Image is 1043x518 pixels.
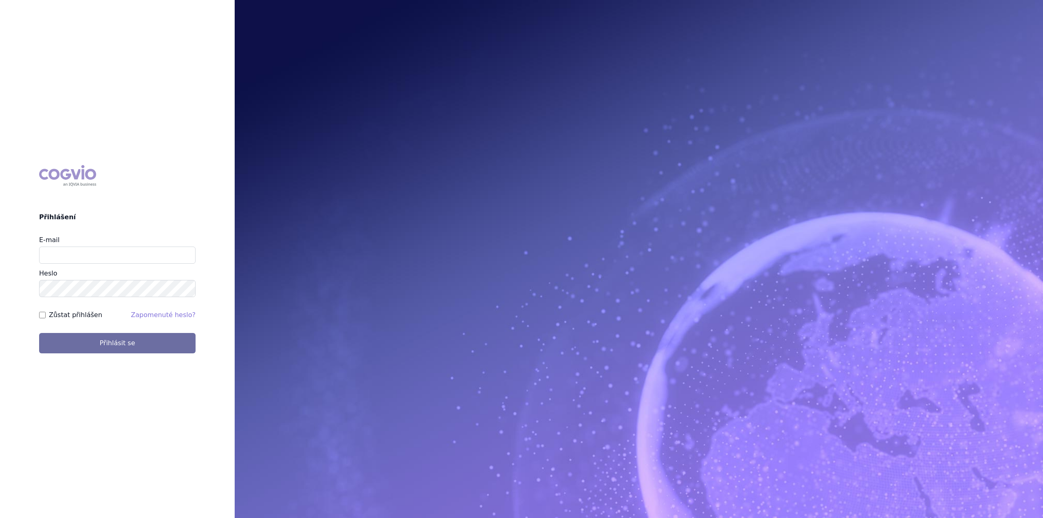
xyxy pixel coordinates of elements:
a: Zapomenuté heslo? [131,311,196,319]
label: E-mail [39,236,59,244]
label: Heslo [39,269,57,277]
label: Zůstat přihlášen [49,310,102,320]
h2: Přihlášení [39,212,196,222]
div: COGVIO [39,165,96,186]
button: Přihlásit se [39,333,196,353]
